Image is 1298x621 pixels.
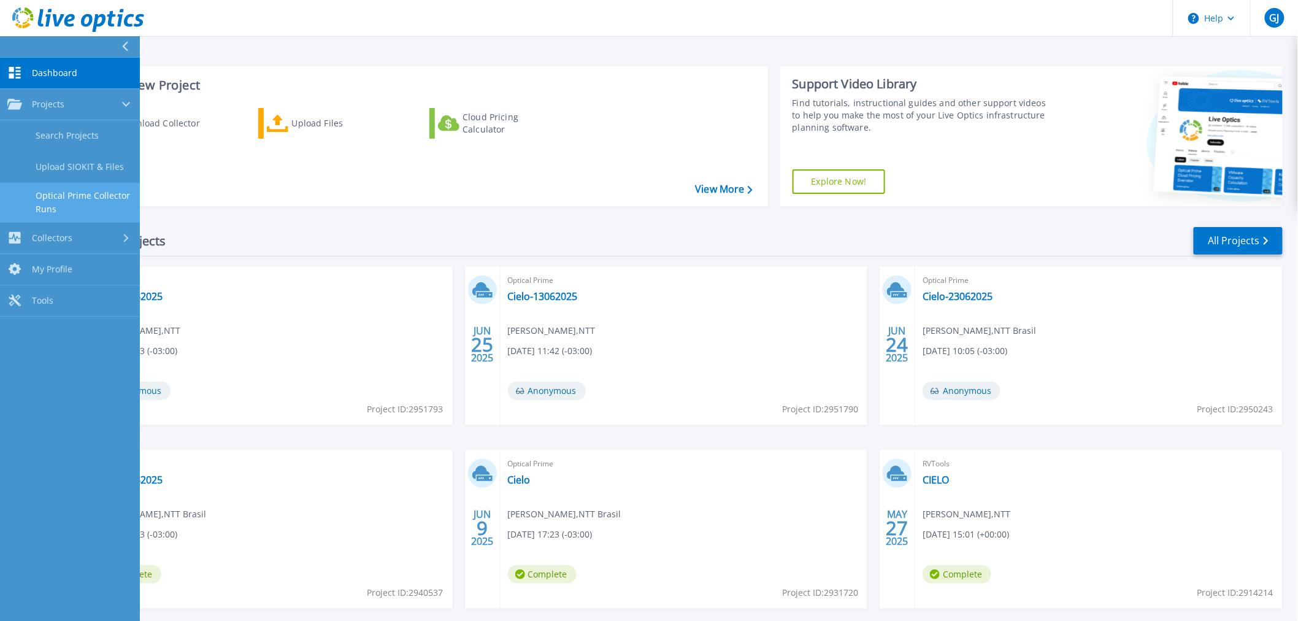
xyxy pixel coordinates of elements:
span: 9 [477,523,488,533]
span: Optical Prime [93,457,445,471]
a: CIELO [923,474,949,486]
span: Optical Prime [923,274,1275,287]
span: [DATE] 10:05 (-03:00) [923,344,1007,358]
span: Project ID: 2951793 [367,403,444,416]
span: My Profile [32,264,72,275]
span: [PERSON_NAME] , NTT [923,507,1010,521]
span: [DATE] 11:42 (-03:00) [508,344,593,358]
span: 27 [886,523,908,533]
div: JUN 2025 [470,506,494,550]
span: [PERSON_NAME] , NTT Brasil [93,507,206,521]
a: View More [695,183,752,195]
a: Explore Now! [793,169,886,194]
span: Dashboard [32,67,77,79]
span: Optical Prime [93,274,445,287]
span: Project ID: 2950243 [1197,403,1273,416]
span: Projects [32,99,64,110]
span: Tools [32,295,53,306]
span: [PERSON_NAME] , NTT Brasil [923,324,1036,337]
span: RVTools [923,457,1275,471]
h3: Start a New Project [87,79,752,92]
div: MAY 2025 [886,506,909,550]
span: Project ID: 2951790 [782,403,858,416]
div: Download Collector [118,111,217,136]
span: Project ID: 2931720 [782,586,858,600]
div: Cloud Pricing Calculator [463,111,561,136]
a: Download Collector [87,108,224,139]
div: Support Video Library [793,76,1050,92]
span: 25 [471,339,493,350]
span: Optical Prime [508,457,861,471]
span: [PERSON_NAME] , NTT Brasil [508,507,621,521]
span: Collectors [32,233,72,244]
span: Anonymous [508,382,586,400]
div: Upload Files [292,111,390,136]
a: Upload Files [258,108,395,139]
span: Complete [923,565,991,584]
span: 24 [886,339,908,350]
a: Cielo [508,474,531,486]
div: JUN 2025 [886,322,909,367]
a: Cielo-23062025 [923,290,993,303]
span: [PERSON_NAME] , NTT [508,324,596,337]
span: GJ [1269,13,1279,23]
a: Cielo-13062025 [508,290,578,303]
div: JUN 2025 [470,322,494,367]
span: Optical Prime [508,274,861,287]
span: [DATE] 17:23 (-03:00) [508,528,593,541]
span: Project ID: 2940537 [367,586,444,600]
span: Project ID: 2914214 [1197,586,1273,600]
span: Anonymous [923,382,1000,400]
span: [DATE] 15:01 (+00:00) [923,528,1009,541]
a: Cloud Pricing Calculator [429,108,566,139]
a: All Projects [1194,227,1283,255]
div: Find tutorials, instructional guides and other support videos to help you make the most of your L... [793,97,1050,134]
span: Complete [508,565,577,584]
